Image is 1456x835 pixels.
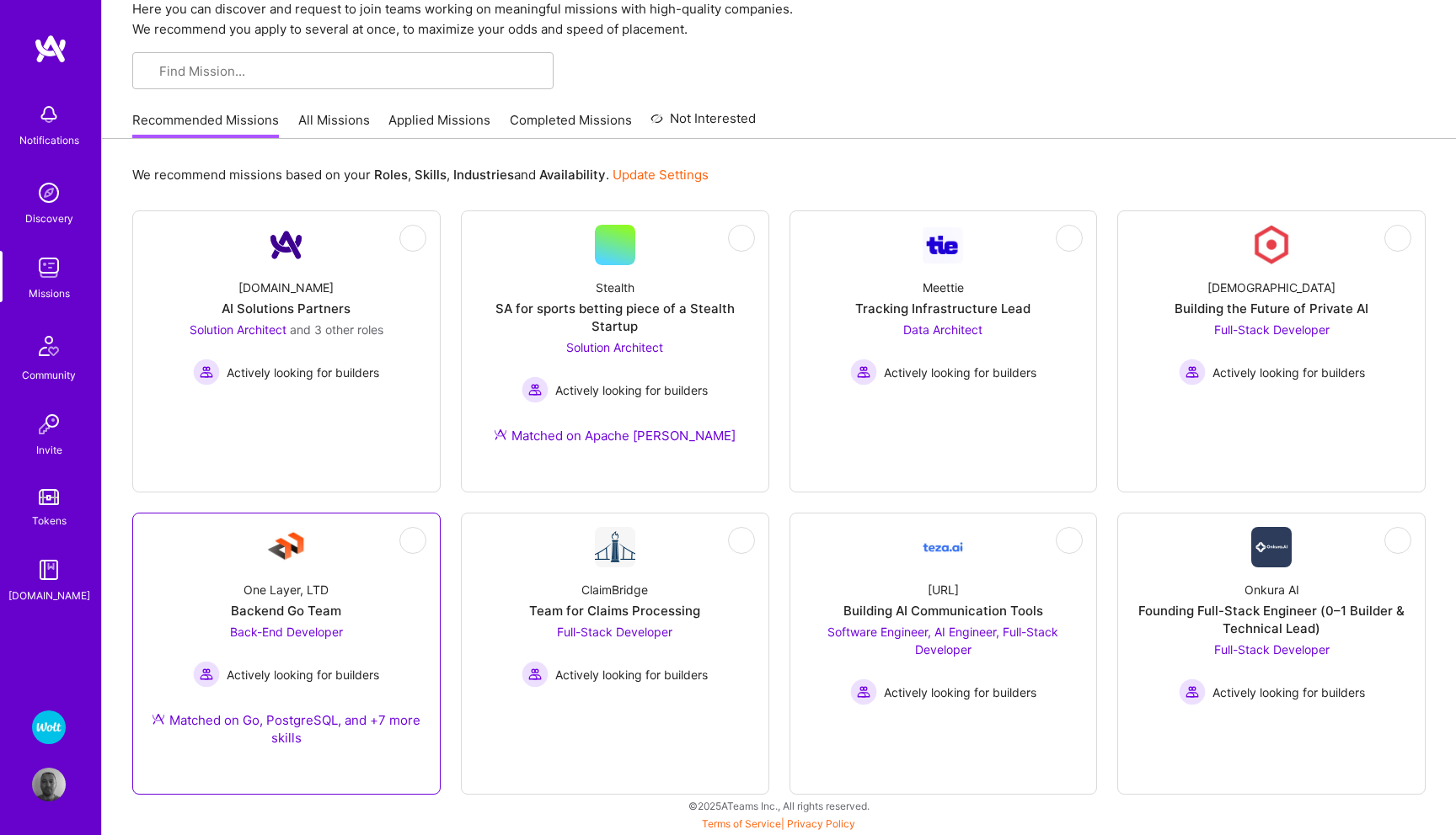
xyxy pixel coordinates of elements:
a: Company LogoOnkura AIFounding Full-Stack Engineer (0–1 Builder & Technical Lead)Full-Stack Develo... [1132,527,1411,705]
a: Company Logo[URL]Building AI Communication ToolsSoftware Engineer, AI Engineer, Full-Stack Develo... [804,527,1084,705]
i: icon EyeClosed [1063,534,1076,547]
img: User Avatar [32,768,66,801]
div: Building the Future of Private AI [1175,300,1368,317]
a: StealthSA for sports betting piece of a Stealth StartupSolution Architect Actively looking for bu... [475,225,755,465]
div: Backend Go Team [231,602,341,620]
img: Invite [32,407,66,441]
a: Update Settings [613,167,709,183]
a: Company LogoMeettieTracking Infrastructure LeadData Architect Actively looking for buildersActive... [804,225,1084,386]
span: Actively looking for builders [227,666,379,683]
img: Actively looking for builders [1179,359,1206,386]
img: tokens [39,489,59,505]
a: Applied Missions [388,111,490,139]
i: icon EyeClosed [1063,231,1076,245]
span: Actively looking for builders [884,683,1036,701]
img: bell [32,98,66,131]
span: Back-End Developer [230,625,343,639]
a: Wolt - Fintech: Payments Expansion Team [28,710,70,744]
div: Onkura AI [1245,581,1299,598]
span: Actively looking for builders [555,381,708,399]
img: Company Logo [1251,225,1292,265]
img: guide book [32,553,66,587]
div: One Layer, LTD [244,581,329,598]
img: Actively looking for builders [522,661,549,688]
div: Missions [29,285,70,302]
img: Actively looking for builders [1179,678,1206,705]
span: and 3 other roles [290,322,383,337]
i: icon EyeClosed [406,231,420,245]
a: Not Interested [650,109,756,139]
img: Community [29,326,69,366]
div: Matched on Apache [PERSON_NAME] [494,427,736,444]
img: Company Logo [1251,527,1292,567]
div: Founding Full-Stack Engineer (0–1 Builder & Technical Lead) [1132,602,1411,637]
div: Building AI Communication Tools [843,602,1043,620]
span: Actively looking for builders [227,364,379,381]
div: [DOMAIN_NAME] [238,279,334,296]
img: Actively looking for builders [193,661,220,688]
i: icon EyeClosed [735,534,748,547]
img: discovery [32,176,66,210]
a: Privacy Policy [787,817,855,830]
a: Company Logo[DEMOGRAPHIC_DATA]Building the Future of Private AIFull-Stack Developer Actively look... [1132,225,1411,386]
div: © 2025 ATeams Inc., All rights reserved. [101,784,1456,827]
i: icon EyeClosed [735,231,748,245]
span: Actively looking for builders [555,666,708,683]
i: icon EyeClosed [1391,231,1405,245]
a: Recommended Missions [132,111,279,139]
span: Solution Architect [566,340,663,354]
b: Skills [415,167,447,183]
img: Ateam Purple Icon [152,712,165,726]
i: icon EyeClosed [1391,534,1405,547]
div: Notifications [19,131,79,149]
div: Team for Claims Processing [529,602,700,620]
div: Discovery [25,210,73,227]
img: Company Logo [923,227,963,263]
div: Stealth [596,279,634,296]
a: Company LogoClaimBridgeTeam for Claims ProcessingFull-Stack Developer Actively looking for builde... [475,527,755,688]
div: Invite [36,441,62,459]
img: Actively looking for builders [850,359,877,386]
div: AI Solutions Partners [222,300,351,317]
span: Full-Stack Developer [1214,642,1330,657]
a: Company LogoOne Layer, LTDBackend Go TeamBack-End Developer Actively looking for buildersActively... [147,527,426,767]
a: User Avatar [28,768,70,801]
span: Software Engineer, AI Engineer, Full-Stack Developer [827,625,1058,657]
span: | [702,817,855,830]
i: icon EyeClosed [406,534,420,547]
img: Wolt - Fintech: Payments Expansion Team [32,710,66,744]
a: Company Logo[DOMAIN_NAME]AI Solutions PartnersSolution Architect and 3 other rolesActively lookin... [147,225,426,386]
span: Actively looking for builders [1212,364,1365,381]
a: All Missions [298,111,370,139]
span: Full-Stack Developer [557,625,672,639]
div: SA for sports betting piece of a Stealth Startup [475,300,755,335]
div: Matched on Go, PostgreSQL, and +7 more skills [147,711,426,747]
input: Find Mission... [159,62,540,80]
img: Ateam Purple Icon [494,428,507,441]
img: logo [34,34,67,64]
span: Solution Architect [190,322,286,337]
div: [URL] [928,581,959,598]
span: Actively looking for builders [884,364,1036,381]
p: We recommend missions based on your , , and . [132,166,709,183]
img: Company Logo [266,527,307,567]
a: Terms of Service [702,817,781,830]
div: [DOMAIN_NAME] [8,587,90,604]
div: Meettie [923,279,964,296]
div: Tokens [32,512,67,529]
span: Data Architect [903,322,982,337]
div: ClaimBridge [581,581,648,598]
div: Tracking Infrastructure Lead [855,300,1030,317]
b: Industries [453,167,514,183]
span: Full-Stack Developer [1214,322,1330,337]
div: Community [22,366,76,384]
span: Actively looking for builders [1212,683,1365,701]
img: Actively looking for builders [193,359,220,386]
img: Company Logo [266,225,307,265]
b: Roles [374,167,408,183]
img: Actively looking for builders [522,376,549,403]
i: icon SearchGrey [146,66,158,78]
img: Company Logo [595,527,635,567]
img: Actively looking for builders [850,678,877,705]
a: Completed Missions [510,111,632,139]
